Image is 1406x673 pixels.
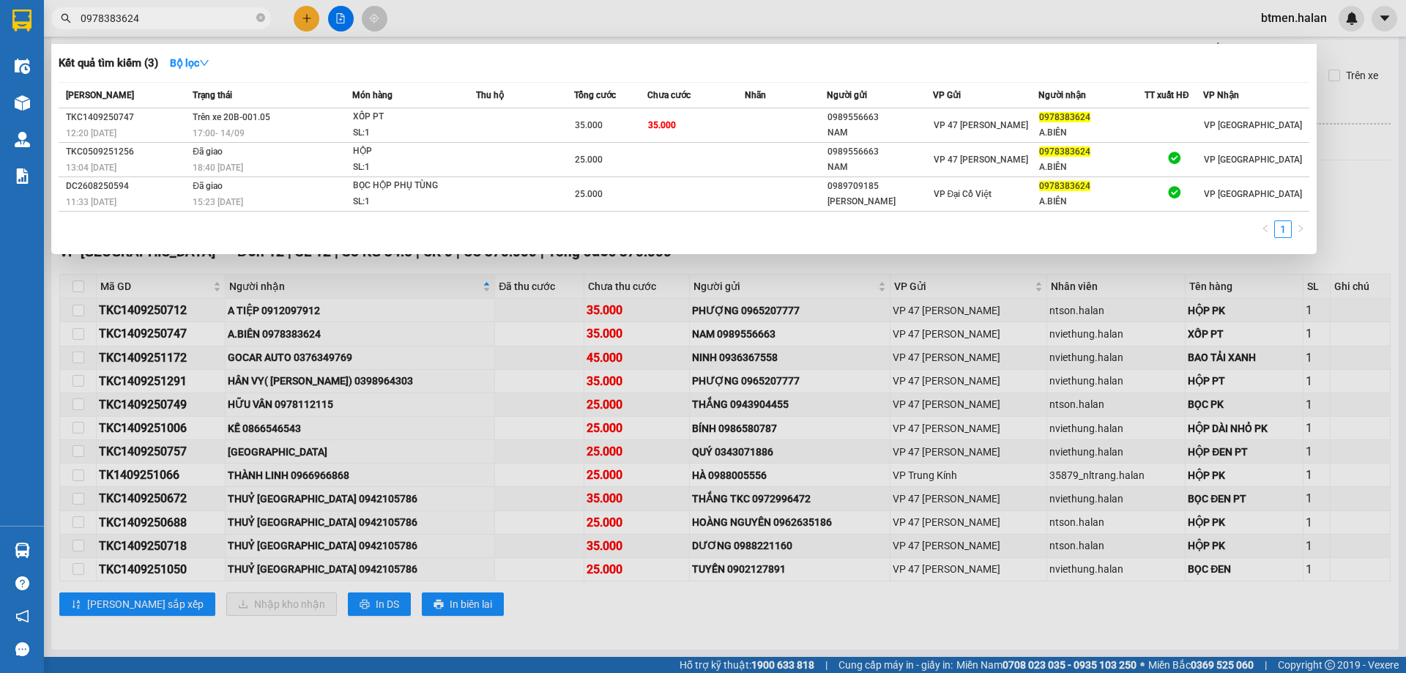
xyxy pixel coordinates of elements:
span: Đã giao [193,146,223,157]
div: BỌC HỘP PHỤ TÙNG [353,178,463,194]
span: 25.000 [575,189,603,199]
li: 1 [1274,220,1292,238]
img: logo-vxr [12,10,31,31]
span: VP [GEOGRAPHIC_DATA] [1204,155,1302,165]
span: question-circle [15,576,29,590]
span: 11:33 [DATE] [66,197,116,207]
span: Tổng cước [574,90,616,100]
span: 17:00 - 14/09 [193,128,245,138]
div: A.BIÊN [1039,194,1144,209]
span: 18:40 [DATE] [193,163,243,173]
span: 0978383624 [1039,181,1090,191]
span: Đã giao [193,181,223,191]
span: VP [GEOGRAPHIC_DATA] [1204,120,1302,130]
div: SL: 1 [353,125,463,141]
div: TKC0509251256 [66,144,188,160]
span: Thu hộ [476,90,504,100]
span: VP 47 [PERSON_NAME] [934,155,1028,165]
div: XỐP PT [353,109,463,125]
img: warehouse-icon [15,132,30,147]
span: Trên xe 20B-001.05 [193,112,270,122]
span: VP Gửi [933,90,961,100]
span: TT xuất HĐ [1145,90,1189,100]
span: search [61,13,71,23]
div: HỘP [353,144,463,160]
span: Trạng thái [193,90,232,100]
span: 0978383624 [1039,146,1090,157]
button: left [1257,220,1274,238]
span: Người gửi [827,90,867,100]
button: right [1292,220,1309,238]
span: 13:04 [DATE] [66,163,116,173]
span: 12:20 [DATE] [66,128,116,138]
span: close-circle [256,12,265,26]
h3: Kết quả tìm kiếm ( 3 ) [59,56,158,71]
div: SL: 1 [353,194,463,210]
span: close-circle [256,13,265,22]
span: Người nhận [1038,90,1086,100]
span: 15:23 [DATE] [193,197,243,207]
span: right [1296,224,1305,233]
div: 0989556663 [827,110,932,125]
div: 0989709185 [827,179,932,194]
img: warehouse-icon [15,95,30,111]
img: solution-icon [15,168,30,184]
div: A.BIÊN [1039,160,1144,175]
span: message [15,642,29,656]
img: warehouse-icon [15,543,30,558]
span: 0978383624 [1039,112,1090,122]
span: left [1261,224,1270,233]
span: Chưa cước [647,90,691,100]
span: VP Đại Cồ Việt [934,189,992,199]
div: TKC1409250747 [66,110,188,125]
span: 35.000 [575,120,603,130]
img: warehouse-icon [15,59,30,74]
div: [PERSON_NAME] [827,194,932,209]
li: Next Page [1292,220,1309,238]
strong: Bộ lọc [170,57,209,69]
div: DC2608250594 [66,179,188,194]
div: A.BIÊN [1039,125,1144,141]
li: Previous Page [1257,220,1274,238]
span: notification [15,609,29,623]
div: 0989556663 [827,144,932,160]
span: Món hàng [352,90,393,100]
a: 1 [1275,221,1291,237]
button: Bộ lọcdown [158,51,221,75]
div: SL: 1 [353,160,463,176]
div: NAM [827,125,932,141]
span: VP [GEOGRAPHIC_DATA] [1204,189,1302,199]
span: Nhãn [745,90,766,100]
span: down [199,58,209,68]
div: NAM [827,160,932,175]
span: [PERSON_NAME] [66,90,134,100]
span: 25.000 [575,155,603,165]
input: Tìm tên, số ĐT hoặc mã đơn [81,10,253,26]
span: VP Nhận [1203,90,1239,100]
span: VP 47 [PERSON_NAME] [934,120,1028,130]
span: 35.000 [648,120,676,130]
